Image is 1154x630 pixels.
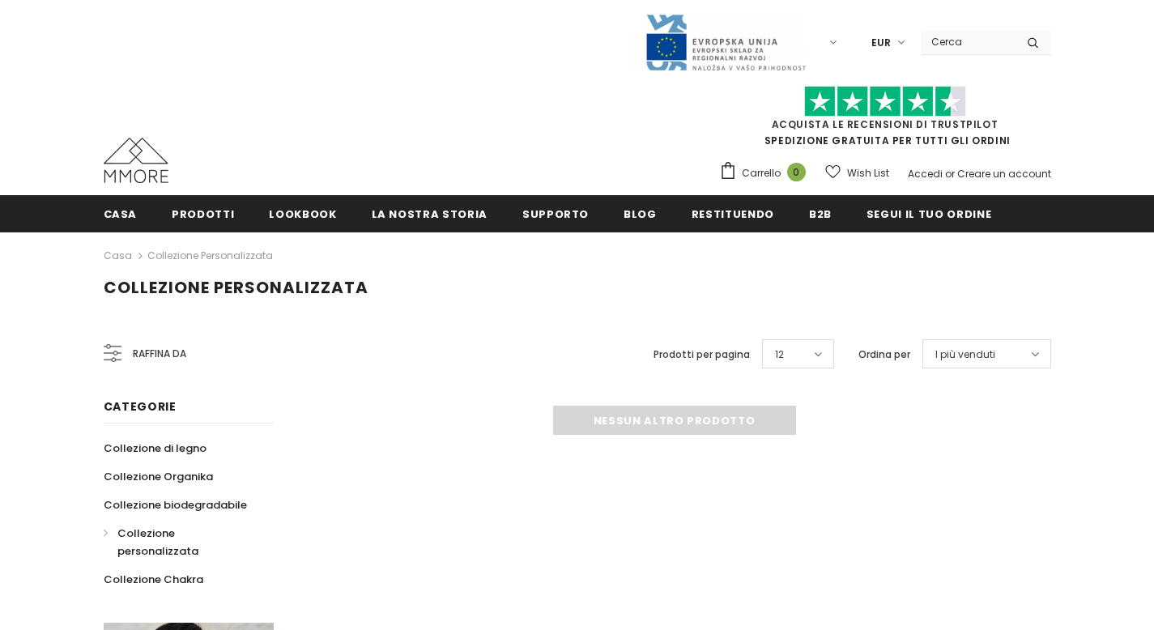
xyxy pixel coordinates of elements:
a: Collezione Organika [104,462,213,491]
img: Javni Razpis [645,13,807,72]
img: Fidati di Pilot Stars [804,86,966,117]
span: Carrello [742,165,781,181]
span: Segui il tuo ordine [867,206,991,222]
a: Creare un account [957,167,1051,181]
span: Collezione di legno [104,441,207,456]
span: Collezione Chakra [104,572,203,587]
a: Wish List [825,159,889,187]
span: Casa [104,206,138,222]
a: Casa [104,195,138,232]
a: Lookbook [269,195,336,232]
span: Prodotti [172,206,234,222]
span: Collezione personalizzata [117,526,198,559]
span: or [945,167,955,181]
span: supporto [522,206,589,222]
a: Restituendo [692,195,774,232]
a: Casa [104,246,132,266]
input: Search Site [922,30,1015,53]
a: Blog [624,195,657,232]
span: Lookbook [269,206,336,222]
a: Acquista le recensioni di TrustPilot [772,117,999,131]
span: EUR [871,35,891,51]
span: I più venduti [935,347,995,363]
a: Collezione di legno [104,434,207,462]
span: 12 [775,347,784,363]
a: Segui il tuo ordine [867,195,991,232]
span: SPEDIZIONE GRATUITA PER TUTTI GLI ORDINI [719,93,1051,147]
span: Wish List [847,165,889,181]
a: Javni Razpis [645,35,807,49]
a: B2B [809,195,832,232]
a: Collezione personalizzata [147,249,273,262]
a: supporto [522,195,589,232]
span: Blog [624,206,657,222]
a: Accedi [908,167,943,181]
span: Restituendo [692,206,774,222]
span: Raffina da [133,345,186,363]
a: Collezione personalizzata [104,519,256,565]
span: B2B [809,206,832,222]
span: Collezione Organika [104,469,213,484]
img: Casi MMORE [104,138,168,183]
a: Carrello 0 [719,161,814,185]
label: Ordina per [858,347,910,363]
a: Collezione biodegradabile [104,491,247,519]
a: Prodotti [172,195,234,232]
span: 0 [787,163,806,181]
a: La nostra storia [372,195,488,232]
span: Collezione biodegradabile [104,497,247,513]
span: La nostra storia [372,206,488,222]
span: Categorie [104,398,177,415]
label: Prodotti per pagina [654,347,750,363]
span: Collezione personalizzata [104,276,368,299]
a: Collezione Chakra [104,565,203,594]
